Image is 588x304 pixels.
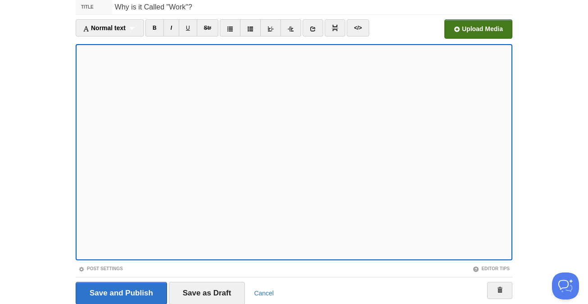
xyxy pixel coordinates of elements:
[83,24,126,32] span: Normal text
[332,25,338,31] img: pagebreak-icon.png
[473,266,510,271] a: Editor Tips
[145,19,164,36] a: B
[163,19,179,36] a: I
[254,290,274,297] a: Cancel
[347,19,369,36] a: </>
[204,25,212,31] del: Str
[179,19,197,36] a: U
[197,19,219,36] a: Str
[78,266,123,271] a: Post Settings
[552,272,579,299] iframe: Help Scout Beacon - Open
